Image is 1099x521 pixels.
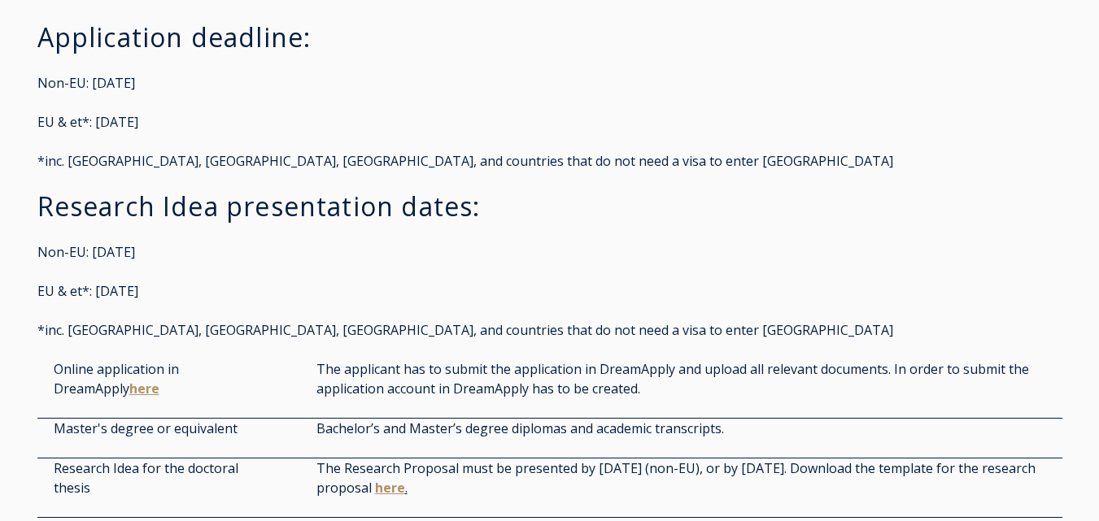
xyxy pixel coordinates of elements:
span: posal [338,479,408,497]
span: *inc. [GEOGRAPHIC_DATA], [GEOGRAPHIC_DATA], [GEOGRAPHIC_DATA], and countries that do not need a v... [37,152,893,170]
span: Online application in DreamApply [54,360,179,397]
a: here [129,380,159,397]
span: Research Idea for the doctoral thesis [54,459,238,497]
span: The Research Proposal must be presented by [DATE] (non-EU), or by [DATE]. Download the template f... [316,459,1036,497]
h3: Application deadline: [37,21,1062,54]
p: EU & et*: [DATE] [37,112,1062,132]
span: *inc. [GEOGRAPHIC_DATA], [GEOGRAPHIC_DATA], [GEOGRAPHIC_DATA], and countries that do not need a v... [37,321,893,339]
p: EU & et*: [DATE] [37,281,1062,301]
span: Master's degree or equivalent [54,419,238,437]
span: Bachelor’s and Master’s degree diplomas and academic transcripts. [316,419,724,437]
p: Non-EU: [DATE] [37,73,1062,93]
a: here [375,479,405,497]
h3: Research Idea presentation dates: [37,190,1062,223]
p: Non-EU: [DATE] [37,242,1062,262]
span: The applicant has to submit the application in DreamApply and upload all relevant documents. In o... [316,360,1029,397]
a: . [405,479,408,497]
